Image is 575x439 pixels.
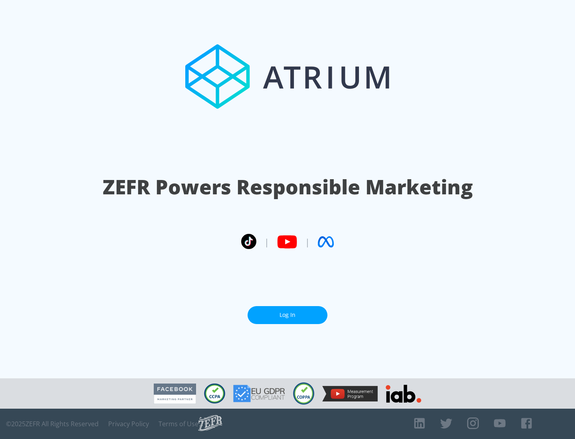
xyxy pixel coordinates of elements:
h1: ZEFR Powers Responsible Marketing [103,173,473,201]
img: YouTube Measurement Program [322,386,378,401]
span: © 2025 ZEFR All Rights Reserved [6,420,99,428]
img: COPPA Compliant [293,382,314,405]
a: Privacy Policy [108,420,149,428]
img: CCPA Compliant [204,384,225,403]
img: Facebook Marketing Partner [154,384,196,404]
span: | [264,236,269,248]
img: IAB [386,385,421,403]
a: Terms of Use [159,420,198,428]
img: GDPR Compliant [233,385,285,402]
a: Log In [248,306,327,324]
span: | [305,236,310,248]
